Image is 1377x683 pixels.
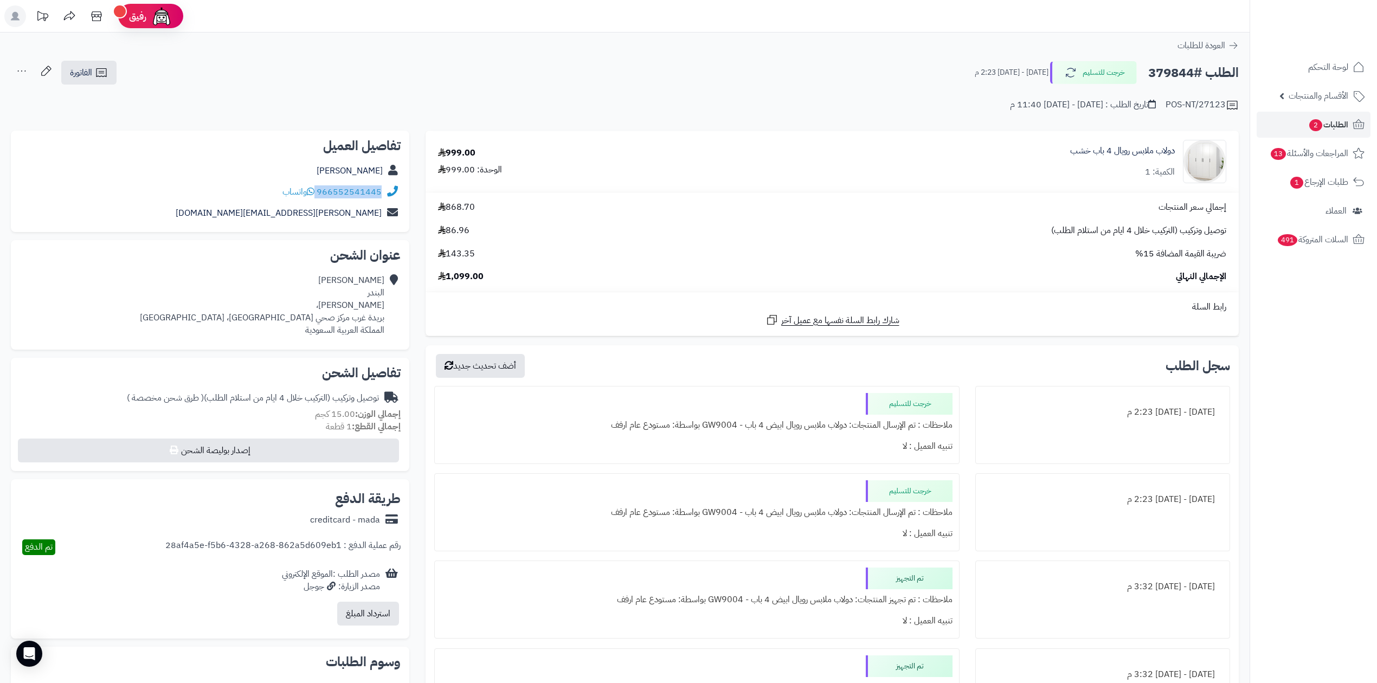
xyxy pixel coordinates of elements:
[441,523,953,544] div: تنبيه العميل : لا
[866,393,953,415] div: خرجت للتسليم
[70,66,92,79] span: الفاتورة
[20,366,401,379] h2: تفاصيل الشحن
[441,415,953,436] div: ملاحظات : تم الإرسال المنتجات: دولاب ملابس رويال ابيض 4 باب - GW9004 بواسطة: مستودع عام ارفف
[1166,99,1239,112] div: POS-NT/27123
[337,602,399,626] button: استرداد المبلغ
[438,201,475,214] span: 868.70
[310,514,380,526] div: creditcard - mada
[1257,198,1370,224] a: العملاء
[866,568,953,589] div: تم التجهيز
[1159,201,1226,214] span: إجمالي سعر المنتجات
[1270,146,1348,161] span: المراجعات والأسئلة
[438,164,502,176] div: الوحدة: 999.00
[25,540,53,553] span: تم الدفع
[1325,203,1347,218] span: العملاء
[326,420,401,433] small: 1 قطعة
[1176,270,1226,283] span: الإجمالي النهائي
[1177,39,1239,52] a: العودة للطلبات
[176,207,382,220] a: [PERSON_NAME][EMAIL_ADDRESS][DOMAIN_NAME]
[317,185,382,198] a: 966552541445
[982,489,1223,510] div: [DATE] - [DATE] 2:23 م
[282,185,314,198] a: واتساب
[975,67,1048,78] small: [DATE] - [DATE] 2:23 م
[1070,145,1175,157] a: دولاب ملابس رويال 4 باب خشب
[282,581,380,593] div: مصدر الزيارة: جوجل
[441,502,953,523] div: ملاحظات : تم الإرسال المنتجات: دولاب ملابس رويال ابيض 4 باب - GW9004 بواسطة: مستودع عام ارفف
[1050,61,1137,84] button: خرجت للتسليم
[1289,88,1348,104] span: الأقسام والمنتجات
[441,589,953,610] div: ملاحظات : تم تجهيز المنتجات: دولاب ملابس رويال ابيض 4 باب - GW9004 بواسطة: مستودع عام ارفف
[282,568,380,593] div: مصدر الطلب :الموقع الإلكتروني
[1257,112,1370,138] a: الطلبات2
[1051,224,1226,237] span: توصيل وتركيب (التركيب خلال 4 ايام من استلام الطلب)
[1290,176,1304,189] span: 1
[1308,60,1348,75] span: لوحة التحكم
[1308,117,1348,132] span: الطلبات
[1183,140,1226,183] img: 1747845679-1-90x90.jpg
[20,249,401,262] h2: عنوان الشحن
[1257,140,1370,166] a: المراجعات والأسئلة13
[61,61,117,85] a: الفاتورة
[1270,147,1287,160] span: 13
[438,248,475,260] span: 143.35
[1277,232,1348,247] span: السلات المتروكة
[151,5,172,27] img: ai-face.png
[1257,227,1370,253] a: السلات المتروكة491
[982,576,1223,597] div: [DATE] - [DATE] 3:32 م
[1177,39,1225,52] span: العودة للطلبات
[1166,359,1230,372] h3: سجل الطلب
[20,655,401,668] h2: وسوم الطلبات
[16,641,42,667] div: Open Intercom Messenger
[18,439,399,462] button: إصدار بوليصة الشحن
[20,139,401,152] h2: تفاصيل العميل
[1010,99,1156,111] div: تاريخ الطلب : [DATE] - [DATE] 11:40 م
[1303,8,1367,31] img: logo-2.png
[1257,54,1370,80] a: لوحة التحكم
[982,402,1223,423] div: [DATE] - [DATE] 2:23 م
[127,392,379,404] div: توصيل وتركيب (التركيب خلال 4 ايام من استلام الطلب)
[866,480,953,502] div: خرجت للتسليم
[781,314,899,327] span: شارك رابط السلة نفسها مع عميل آخر
[1148,62,1239,84] h2: الطلب #379844
[352,420,401,433] strong: إجمالي القطع:
[140,274,384,336] div: [PERSON_NAME] البندر [PERSON_NAME]، بريدة غرب مركز صحي [GEOGRAPHIC_DATA]، [GEOGRAPHIC_DATA] الممل...
[438,224,469,237] span: 86.96
[29,5,56,30] a: تحديثات المنصة
[866,655,953,677] div: تم التجهيز
[165,539,401,555] div: رقم عملية الدفع : 28af4a5e-f5b6-4328-a268-862a5d609eb1
[441,610,953,632] div: تنبيه العميل : لا
[430,301,1234,313] div: رابط السلة
[765,313,899,327] a: شارك رابط السلة نفسها مع عميل آخر
[441,436,953,457] div: تنبيه العميل : لا
[1145,166,1175,178] div: الكمية: 1
[355,408,401,421] strong: إجمالي الوزن:
[438,270,484,283] span: 1,099.00
[129,10,146,23] span: رفيق
[1289,175,1348,190] span: طلبات الإرجاع
[127,391,204,404] span: ( طرق شحن مخصصة )
[438,147,475,159] div: 999.00
[335,492,401,505] h2: طريقة الدفع
[317,164,383,177] a: [PERSON_NAME]
[315,408,401,421] small: 15.00 كجم
[1135,248,1226,260] span: ضريبة القيمة المضافة 15%
[1257,169,1370,195] a: طلبات الإرجاع1
[1309,119,1323,132] span: 2
[436,354,525,378] button: أضف تحديث جديد
[1277,234,1298,247] span: 491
